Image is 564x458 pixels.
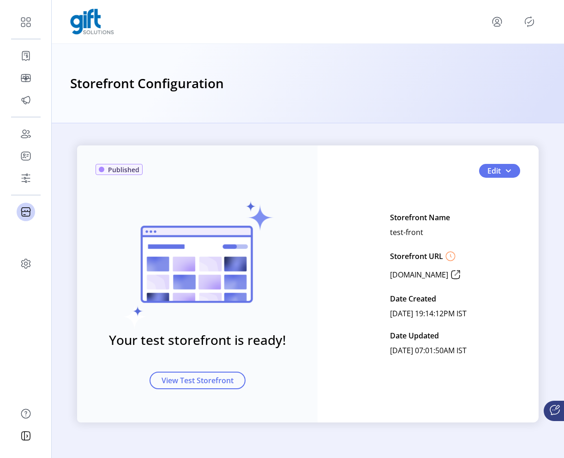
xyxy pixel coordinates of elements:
p: [DOMAIN_NAME] [390,269,448,280]
button: menu [490,14,504,29]
img: logo [70,9,114,35]
button: Edit [479,164,520,178]
span: Published [108,165,139,175]
p: Storefront URL [390,251,443,262]
span: View Test Storefront [162,375,234,386]
p: [DATE] 07:01:50AM IST [390,343,467,358]
p: Date Updated [390,328,439,343]
button: Publisher Panel [522,14,537,29]
h3: Your test storefront is ready! [109,330,286,350]
button: View Test Storefront [150,372,246,389]
p: Date Created [390,291,436,306]
p: test-front [390,225,423,240]
span: Edit [487,165,501,176]
p: Storefront Name [390,210,450,225]
h3: Storefront Configuration [70,73,224,94]
p: [DATE] 19:14:12PM IST [390,306,467,321]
